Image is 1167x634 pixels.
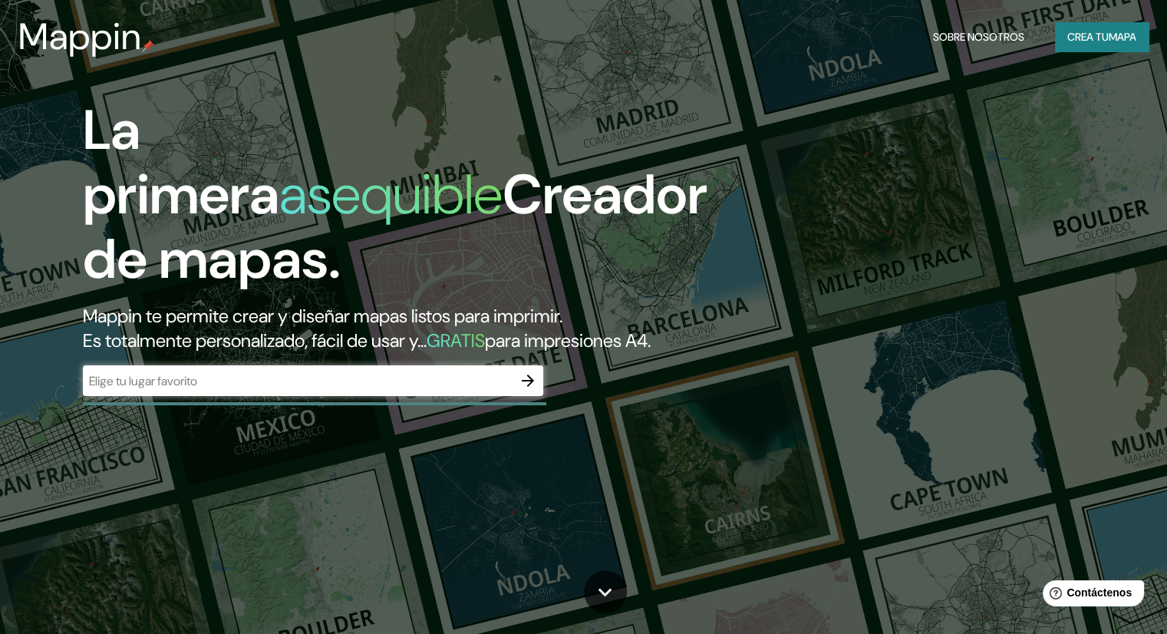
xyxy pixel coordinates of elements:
[279,159,503,230] font: asequible
[142,40,154,52] img: pin de mapeo
[1067,30,1109,44] font: Crea tu
[1055,22,1149,51] button: Crea tumapa
[427,329,485,352] font: GRATIS
[1030,574,1150,617] iframe: Lanzador de widgets de ayuda
[933,30,1024,44] font: Sobre nosotros
[83,372,513,390] input: Elige tu lugar favorito
[83,94,279,230] font: La primera
[1109,30,1136,44] font: mapa
[83,159,707,295] font: Creador de mapas.
[927,22,1030,51] button: Sobre nosotros
[83,304,562,328] font: Mappin te permite crear y diseñar mapas listos para imprimir.
[485,329,651,352] font: para impresiones A4.
[18,12,142,61] font: Mappin
[83,329,427,352] font: Es totalmente personalizado, fácil de usar y...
